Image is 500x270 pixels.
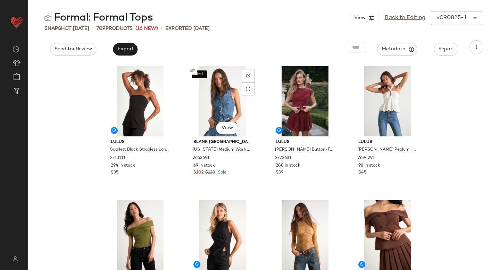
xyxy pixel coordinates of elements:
[438,47,454,52] span: Report
[353,66,423,136] img: 2694291_01_hero_2025-07-25.jpg
[382,46,413,52] span: Metadata
[111,163,135,169] span: 294 in stock
[276,163,300,169] span: 288 in stock
[216,122,238,134] button: View
[377,43,417,56] button: Metadata
[350,13,379,23] button: View
[189,68,197,75] span: #2
[270,66,340,136] img: 13077861_2723631.jpg
[193,155,209,161] span: 2663691
[105,66,175,136] img: 2713111_01_hero_2025-09-03.jpg
[44,25,89,32] span: Snapshot [DATE]
[54,47,92,52] span: Send for Review
[205,170,215,176] span: $128
[193,170,204,176] span: $102
[221,125,233,131] span: View
[195,72,204,77] span: SET
[111,139,169,145] span: Lulus
[165,25,210,32] p: Exported [DATE]
[192,70,207,78] button: SET
[434,43,458,56] button: Report
[50,43,96,56] button: Send for Review
[8,256,22,262] img: svg%3e
[10,15,24,29] img: heart_red.DM2ytmEG.svg
[188,66,258,136] img: 2663691_01_hero_2025-07-30.jpg
[276,170,283,176] span: $39
[193,163,215,169] span: 69 in stock
[275,147,334,153] span: [PERSON_NAME] Button-Front Cap Sleeve Crop Top
[358,170,366,176] span: $45
[92,24,94,33] span: •
[358,155,375,161] span: 2694291
[353,15,365,21] span: View
[135,25,158,32] span: (16 New)
[216,170,226,175] span: Sale
[161,24,162,33] span: •
[110,147,169,153] span: Scarlett Black Strapless Longline Top
[113,43,137,56] button: Export
[193,139,252,145] span: Blank [GEOGRAPHIC_DATA]
[275,155,291,161] span: 2723631
[385,14,425,22] a: Back to Editing
[358,139,417,145] span: Lulus
[246,74,250,78] img: svg%3e
[358,147,416,153] span: [PERSON_NAME] Peplum Halter Top
[44,11,153,25] div: Formal: Formal Tops
[276,139,334,145] span: Lulus
[44,15,51,22] img: svg%3e
[97,25,133,32] div: Products
[12,46,19,53] img: svg%3e
[193,147,251,153] span: [US_STATE] Medium Wash Denim Peplum Vest Top
[110,155,125,161] span: 2713111
[358,163,380,169] span: 98 in stock
[97,26,106,31] span: 709
[436,14,467,22] div: v090825-1
[111,170,118,176] span: $35
[117,47,133,52] span: Export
